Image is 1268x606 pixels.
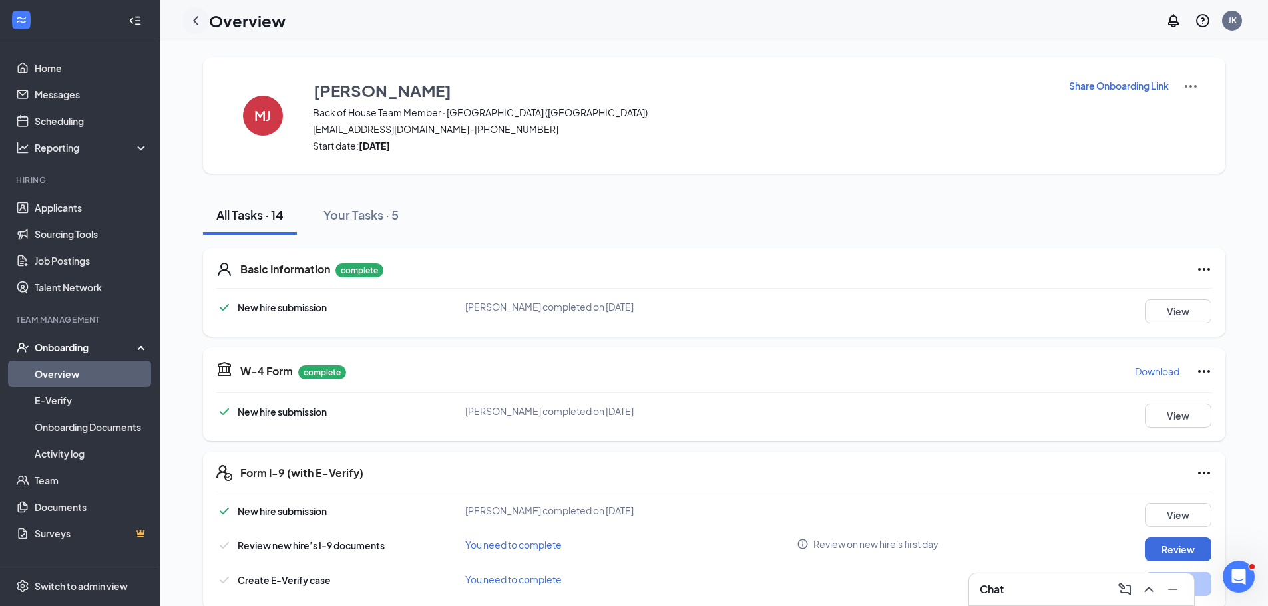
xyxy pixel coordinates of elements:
button: View [1145,299,1211,323]
svg: Ellipses [1196,363,1212,379]
span: [PERSON_NAME] completed on [DATE] [465,301,634,313]
a: Activity log [35,440,148,467]
span: [EMAIL_ADDRESS][DOMAIN_NAME] · [PHONE_NUMBER] [313,122,1052,136]
span: New hire submission [238,505,327,517]
iframe: Intercom live chat [1223,561,1255,593]
a: Job Postings [35,247,148,274]
div: JK [1228,15,1237,26]
h4: MJ [254,111,271,120]
p: complete [335,263,383,277]
a: E-Verify [35,387,148,414]
a: Onboarding Documents [35,414,148,440]
h3: Chat [980,582,1004,597]
svg: ChevronLeft [188,13,204,29]
svg: Ellipses [1196,465,1212,481]
button: MJ [230,78,296,152]
span: Review new hire’s I-9 documents [238,539,385,551]
div: Onboarding [35,341,137,354]
strong: [DATE] [359,140,390,152]
span: Create E-Verify case [238,574,331,586]
button: View [1145,503,1211,527]
svg: TaxGovernmentIcon [216,361,232,377]
span: Back of House Team Member · [GEOGRAPHIC_DATA] ([GEOGRAPHIC_DATA]) [313,106,1052,119]
svg: Settings [16,579,29,593]
button: View [1145,404,1211,428]
svg: UserCheck [16,341,29,354]
span: [PERSON_NAME] completed on [DATE] [465,405,634,417]
svg: QuestionInfo [1195,13,1211,29]
h5: Form I-9 (with E-Verify) [240,466,363,480]
svg: Checkmark [216,503,232,519]
svg: Checkmark [216,572,232,588]
a: Messages [35,81,148,108]
div: Team Management [16,314,146,325]
div: Your Tasks · 5 [323,206,399,223]
svg: Checkmark [216,299,232,315]
a: Home [35,55,148,81]
svg: Info [797,538,809,550]
svg: Checkmark [216,404,232,420]
span: Review on new hire's first day [813,537,939,551]
h3: [PERSON_NAME] [314,79,451,102]
a: Sourcing Tools [35,221,148,247]
a: Talent Network [35,274,148,301]
button: Share Onboarding Link [1068,78,1169,93]
img: More Actions [1183,78,1199,94]
p: Share Onboarding Link [1069,79,1169,92]
span: You need to complete [465,539,562,551]
span: New hire submission [238,301,327,313]
h5: Basic Information [240,262,330,277]
svg: Analysis [16,141,29,154]
a: Documents [35,494,148,520]
svg: Ellipses [1196,261,1212,277]
svg: WorkstreamLogo [15,13,28,27]
svg: ChevronUp [1141,581,1157,597]
button: ComposeMessage [1114,579,1136,600]
svg: User [216,261,232,277]
button: [PERSON_NAME] [313,78,1052,102]
h1: Overview [209,9,286,32]
button: ChevronUp [1138,579,1160,600]
span: [PERSON_NAME] completed on [DATE] [465,504,634,516]
a: Overview [35,361,148,387]
svg: Notifications [1165,13,1181,29]
a: SurveysCrown [35,520,148,547]
a: Applicants [35,194,148,221]
svg: Minimize [1165,581,1181,597]
p: Download [1135,365,1179,378]
span: New hire submission [238,406,327,418]
span: You need to complete [465,573,562,585]
div: Reporting [35,141,149,154]
div: Hiring [16,174,146,186]
button: Review [1145,537,1211,561]
div: All Tasks · 14 [216,206,284,223]
button: Start [1145,572,1211,596]
button: Minimize [1162,579,1183,600]
a: Team [35,467,148,494]
svg: Checkmark [216,537,232,553]
div: Switch to admin view [35,579,128,593]
h5: W-4 Form [240,364,293,379]
svg: FormI9EVerifyIcon [216,465,232,481]
svg: Collapse [128,14,142,27]
a: Scheduling [35,108,148,134]
svg: ComposeMessage [1117,581,1133,597]
button: Download [1134,361,1180,382]
span: Start date: [313,139,1052,152]
p: complete [298,365,346,379]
